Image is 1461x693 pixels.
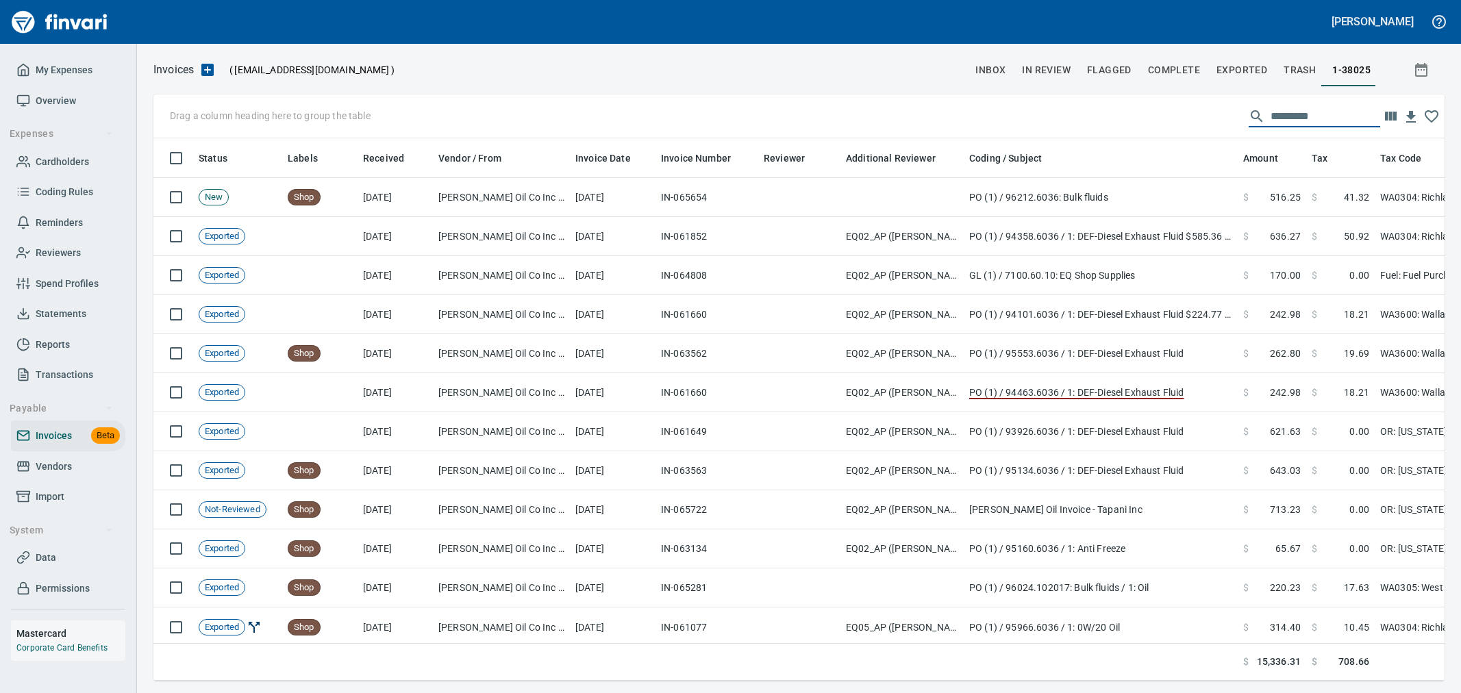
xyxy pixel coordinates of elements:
td: IN-065654 [655,178,758,217]
span: 170.00 [1270,268,1301,282]
td: [DATE] [358,334,433,373]
span: 516.25 [1270,190,1301,204]
span: $ [1312,307,1317,321]
span: Labels [288,150,336,166]
td: [PERSON_NAME] Oil Co Inc (1-38025) [433,529,570,568]
span: Exported [199,464,245,477]
span: Status [199,150,227,166]
span: $ [1243,268,1249,282]
td: [DATE] [358,451,433,490]
span: $ [1243,655,1249,669]
td: [PERSON_NAME] Oil Co Inc (1-38025) [433,568,570,607]
span: $ [1243,542,1249,555]
p: Invoices [153,62,194,78]
span: Invoice Number [661,150,749,166]
td: PO (1) / 95160.6036 / 1: Anti Freeze [964,529,1238,568]
span: $ [1312,229,1317,243]
span: Tax [1312,150,1327,166]
td: PO (1) / 94463.6036 / 1: DEF-Diesel Exhaust Fluid [964,373,1238,412]
span: Tax Code [1380,150,1421,166]
span: 636.27 [1270,229,1301,243]
td: IN-063562 [655,334,758,373]
td: [PERSON_NAME] Oil Co Inc (1-38025) [433,178,570,217]
td: [PERSON_NAME] Oil Invoice - Tapani Inc [964,490,1238,529]
span: Tax Code [1380,150,1439,166]
td: [DATE] [358,607,433,648]
span: $ [1243,229,1249,243]
td: PO (1) / 94101.6036 / 1: DEF-Diesel Exhaust Fluid $224.77 ($18.21 tax @ rate WA3600) [964,295,1238,334]
span: $ [1312,464,1317,477]
span: Reviewer [764,150,805,166]
nav: breadcrumb [153,62,194,78]
span: Shop [288,191,320,204]
td: [DATE] [358,412,433,451]
span: Exported [199,386,245,399]
span: Coding Rules [36,184,93,201]
span: 0.00 [1349,268,1369,282]
p: ( ) [221,63,395,77]
a: Data [11,542,125,573]
span: 17.63 [1344,581,1369,594]
span: $ [1243,464,1249,477]
td: PO (1) / 95553.6036 / 1: DEF-Diesel Exhaust Fluid [964,334,1238,373]
span: 0.00 [1349,425,1369,438]
button: Click to remember these column choices [1421,106,1442,127]
span: 314.40 [1270,620,1301,634]
span: 1-38025 [1332,62,1371,79]
td: [PERSON_NAME] Oil Co Inc (1-38025) [433,256,570,295]
span: Coding / Subject [969,150,1042,166]
td: PO (1) / 96212.6036: Bulk fluids [964,178,1238,217]
td: [DATE] [570,373,655,412]
td: [PERSON_NAME] Oil Co Inc (1-38025) [433,217,570,256]
a: Reviewers [11,238,125,268]
span: 621.63 [1270,425,1301,438]
span: Exported [199,308,245,321]
p: Drag a column heading here to group the table [170,109,371,123]
a: Import [11,481,125,512]
td: [PERSON_NAME] Oil Co Inc (1-38025) [433,334,570,373]
span: $ [1312,620,1317,634]
td: IN-065722 [655,490,758,529]
span: Exported [199,581,245,594]
span: Permissions [36,580,90,597]
span: Complete [1148,62,1200,79]
h5: [PERSON_NAME] [1332,14,1414,29]
span: $ [1312,190,1317,204]
span: 713.23 [1270,503,1301,516]
span: $ [1312,542,1317,555]
td: EQ02_AP ([PERSON_NAME], [PERSON_NAME], [PERSON_NAME], [PERSON_NAME]) [840,490,964,529]
a: Transactions [11,360,125,390]
td: [DATE] [570,178,655,217]
span: $ [1243,346,1249,360]
td: PO (1) / 93926.6036 / 1: DEF-Diesel Exhaust Fluid [964,412,1238,451]
img: Finvari [8,5,111,38]
td: [DATE] [358,529,433,568]
td: [DATE] [358,490,433,529]
span: 65.67 [1275,542,1301,555]
span: Data [36,549,56,566]
span: Invoice Number [661,150,731,166]
button: [PERSON_NAME] [1328,11,1417,32]
span: Invoice Split [245,621,263,632]
span: Shop [288,503,320,516]
a: Permissions [11,573,125,604]
span: $ [1312,503,1317,516]
span: Exported [199,425,245,438]
td: EQ02_AP ([PERSON_NAME], [PERSON_NAME], [PERSON_NAME], [PERSON_NAME]) [840,451,964,490]
span: $ [1243,581,1249,594]
span: Invoices [36,427,72,444]
td: EQ02_AP ([PERSON_NAME], [PERSON_NAME], [PERSON_NAME], [PERSON_NAME]) [840,529,964,568]
span: $ [1243,425,1249,438]
td: [DATE] [358,568,433,607]
span: My Expenses [36,62,92,79]
td: [DATE] [358,256,433,295]
td: [DATE] [358,373,433,412]
td: [DATE] [358,295,433,334]
a: Reminders [11,207,125,238]
td: IN-061660 [655,373,758,412]
span: Shop [288,581,320,594]
span: 0.00 [1349,542,1369,555]
span: Amount [1243,150,1296,166]
span: Exported [1216,62,1267,79]
span: $ [1312,268,1317,282]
